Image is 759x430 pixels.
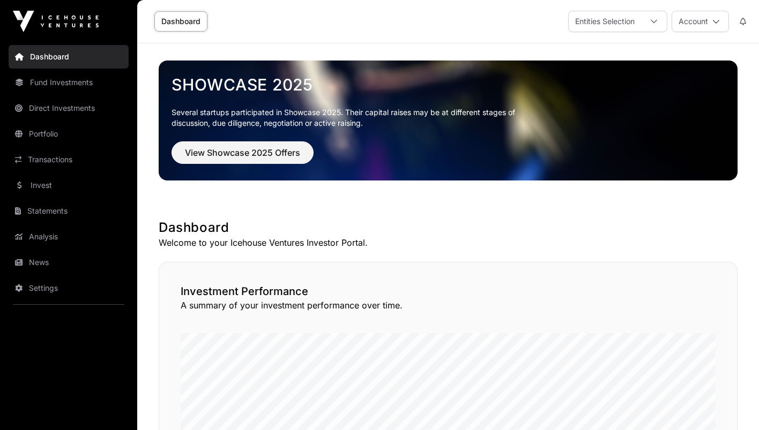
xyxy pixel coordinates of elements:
[569,11,641,32] div: Entities Selection
[172,141,314,164] button: View Showcase 2025 Offers
[159,236,738,249] p: Welcome to your Icehouse Ventures Investor Portal.
[172,152,314,163] a: View Showcase 2025 Offers
[9,199,129,223] a: Statements
[9,276,129,300] a: Settings
[185,146,300,159] span: View Showcase 2025 Offers
[181,284,716,299] h2: Investment Performance
[159,61,738,180] img: Showcase 2025
[9,148,129,171] a: Transactions
[9,225,129,248] a: Analysis
[172,75,725,94] a: Showcase 2025
[13,11,99,32] img: Icehouse Ventures Logo
[705,379,759,430] iframe: Chat Widget
[9,71,129,94] a: Fund Investments
[9,173,129,197] a: Invest
[181,299,716,312] p: A summary of your investment performance over time.
[9,251,129,274] a: News
[154,11,207,32] a: Dashboard
[9,45,129,69] a: Dashboard
[9,96,129,120] a: Direct Investments
[172,107,532,129] p: Several startups participated in Showcase 2025. Their capital raises may be at different stages o...
[9,122,129,146] a: Portfolio
[159,219,738,236] h1: Dashboard
[672,11,729,32] button: Account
